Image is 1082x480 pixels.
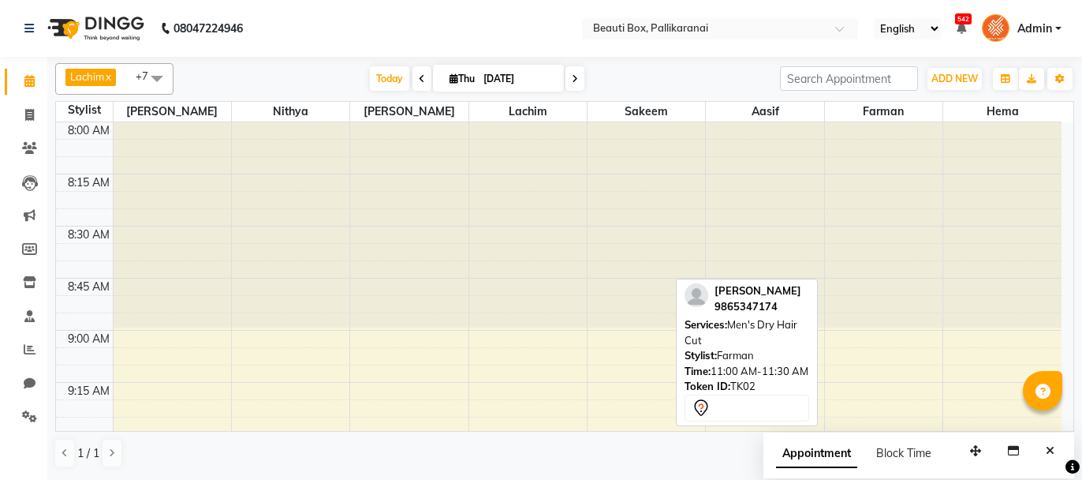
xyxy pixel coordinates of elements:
div: 9:00 AM [65,331,113,347]
iframe: chat widget [1016,417,1066,464]
div: 8:45 AM [65,279,113,295]
b: 08047224946 [173,6,243,51]
span: Time: [685,365,711,377]
span: Nithya [232,102,349,122]
span: Appointment [776,440,857,468]
div: 9865347174 [714,299,801,315]
div: Farman [685,348,809,364]
span: Lachim [70,70,104,83]
a: 542 [957,21,966,36]
img: Admin [982,14,1009,42]
span: Men's Dry Hair Cut [685,318,797,347]
span: Admin [1017,21,1052,37]
div: Stylist [56,102,113,118]
input: Search Appointment [780,66,918,91]
span: +7 [136,69,160,82]
div: 9:15 AM [65,383,113,399]
div: TK02 [685,379,809,395]
span: Stylist: [685,349,717,362]
span: Lachim [469,102,587,122]
span: Aasif [706,102,823,122]
span: [PERSON_NAME] [350,102,468,122]
button: ADD NEW [927,68,982,90]
span: ADD NEW [931,73,978,84]
img: logo [40,6,148,51]
img: profile [685,283,708,307]
div: 11:00 AM-11:30 AM [685,364,809,380]
span: Thu [446,73,479,84]
span: [PERSON_NAME] [714,284,801,297]
input: 2025-09-04 [479,67,558,91]
div: 8:15 AM [65,174,113,191]
span: Farman [825,102,942,122]
span: 542 [955,13,972,24]
span: Hema [943,102,1061,122]
div: 8:30 AM [65,227,113,243]
a: x [104,70,111,83]
span: 1 / 1 [77,445,99,462]
span: [PERSON_NAME] [114,102,231,122]
span: Sakeem [588,102,705,122]
div: 8:00 AM [65,122,113,139]
span: Today [370,66,409,91]
span: Token ID: [685,380,730,392]
span: Services: [685,318,727,331]
span: Block Time [876,446,931,460]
